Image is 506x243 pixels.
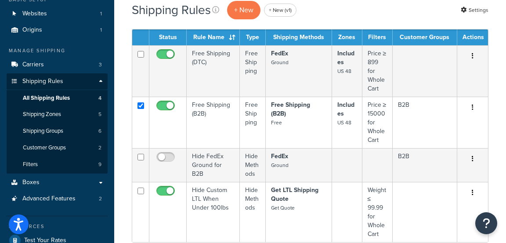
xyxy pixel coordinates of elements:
td: Hide Custom LTL When Under 100lbs [187,182,240,242]
span: 6 [98,127,101,135]
td: Hide FedEx Ground for B2B [187,148,240,182]
span: Websites [22,10,47,18]
span: 2 [99,195,102,203]
span: All Shipping Rules [23,94,70,102]
span: 2 [98,144,101,152]
span: Filters [23,161,38,168]
strong: FedEx [271,152,288,161]
small: US 48 [337,119,351,127]
a: Customer Groups 2 [7,140,108,156]
span: 1 [100,26,102,34]
small: Ground [271,58,289,66]
th: Zones [332,29,362,45]
li: Filters [7,156,108,173]
a: Settings [461,4,488,16]
td: Price ≥ 15000 for Whole Cart [362,97,393,148]
li: Carriers [7,57,108,73]
th: Status [149,29,187,45]
td: B2B [393,148,457,182]
a: Filters 9 [7,156,108,173]
small: Ground [271,161,289,169]
strong: Includes [337,100,354,118]
span: 1 [100,10,102,18]
td: Hide Methods [240,148,266,182]
li: Shipping Zones [7,106,108,123]
span: Origins [22,26,42,34]
h1: Shipping Rules [132,1,211,18]
button: Open Resource Center [475,212,497,234]
span: Advanced Features [22,195,76,203]
td: Hide Methods [240,182,266,242]
strong: Free Shipping (B2B) [271,100,310,118]
small: Get Quote [271,204,295,212]
a: Shipping Rules [7,73,108,90]
td: B2B [393,97,457,148]
a: Shipping Groups 6 [7,123,108,139]
span: 3 [99,61,102,69]
th: Filters [362,29,393,45]
li: Shipping Groups [7,123,108,139]
th: Rule Name : activate to sort column ascending [187,29,240,45]
a: Origins 1 [7,22,108,38]
strong: Includes [337,49,354,67]
small: Free [271,119,282,127]
td: Free Shipping [240,45,266,97]
li: Customer Groups [7,140,108,156]
div: Resources [7,223,108,230]
th: Actions [457,29,488,45]
span: Shipping Rules [22,78,63,85]
a: All Shipping Rules 4 [7,90,108,106]
li: Shipping Rules [7,73,108,174]
td: Free Shipping [240,97,266,148]
span: Shipping Groups [23,127,63,135]
span: 5 [98,111,101,118]
td: Free Shipping (DTC) [187,45,240,97]
small: US 48 [337,67,351,75]
a: Advanced Features 2 [7,191,108,207]
strong: Get LTL Shipping Quote [271,185,318,203]
li: Advanced Features [7,191,108,207]
th: Customer Groups [393,29,457,45]
div: Manage Shipping [7,47,108,54]
li: All Shipping Rules [7,90,108,106]
a: Boxes [7,174,108,191]
li: Origins [7,22,108,38]
a: Websites 1 [7,6,108,22]
td: Price ≥ 899 for Whole Cart [362,45,393,97]
span: Carriers [22,61,44,69]
a: Carriers 3 [7,57,108,73]
td: Weight ≤ 99.99 for Whole Cart [362,182,393,242]
p: + New [227,1,260,19]
a: + New (v1) [264,4,296,17]
span: Shipping Zones [23,111,61,118]
th: Type [240,29,266,45]
span: Customer Groups [23,144,66,152]
th: Shipping Methods [266,29,332,45]
li: Websites [7,6,108,22]
span: 4 [98,94,101,102]
a: Shipping Zones 5 [7,106,108,123]
span: 9 [98,161,101,168]
td: Free Shipping (B2B) [187,97,240,148]
strong: FedEx [271,49,288,58]
span: Boxes [22,179,40,186]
